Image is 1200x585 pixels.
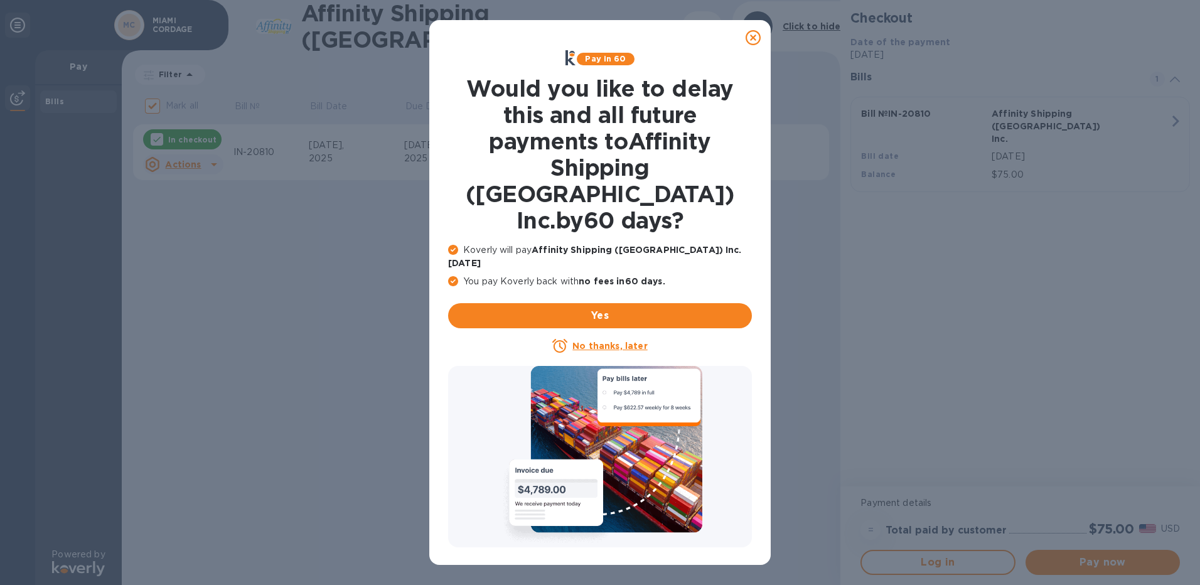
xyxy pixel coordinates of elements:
u: No thanks, later [572,341,647,351]
b: Pay in 60 [585,54,626,63]
p: Koverly will pay [448,244,752,270]
span: Yes [458,308,742,323]
p: You pay Koverly back with [448,275,752,288]
b: no fees in 60 days . [579,276,665,286]
b: Affinity Shipping ([GEOGRAPHIC_DATA]) Inc. [DATE] [448,245,742,268]
h1: Would you like to delay this and all future payments to Affinity Shipping ([GEOGRAPHIC_DATA]) Inc... [448,75,752,233]
button: Yes [448,303,752,328]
